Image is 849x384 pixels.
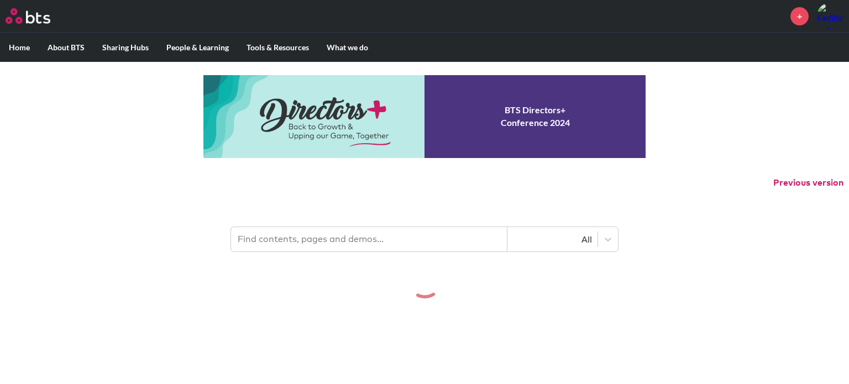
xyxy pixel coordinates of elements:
[39,33,93,62] label: About BTS
[6,8,50,24] img: BTS Logo
[6,8,71,24] a: Go home
[513,233,592,245] div: All
[231,227,507,251] input: Find contents, pages and demos...
[817,3,843,29] img: Fadillah Yuliasari
[93,33,158,62] label: Sharing Hubs
[238,33,318,62] label: Tools & Resources
[158,33,238,62] label: People & Learning
[817,3,843,29] a: Profile
[773,177,843,189] button: Previous version
[318,33,377,62] label: What we do
[203,75,646,158] a: Conference 2024
[790,7,809,25] a: +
